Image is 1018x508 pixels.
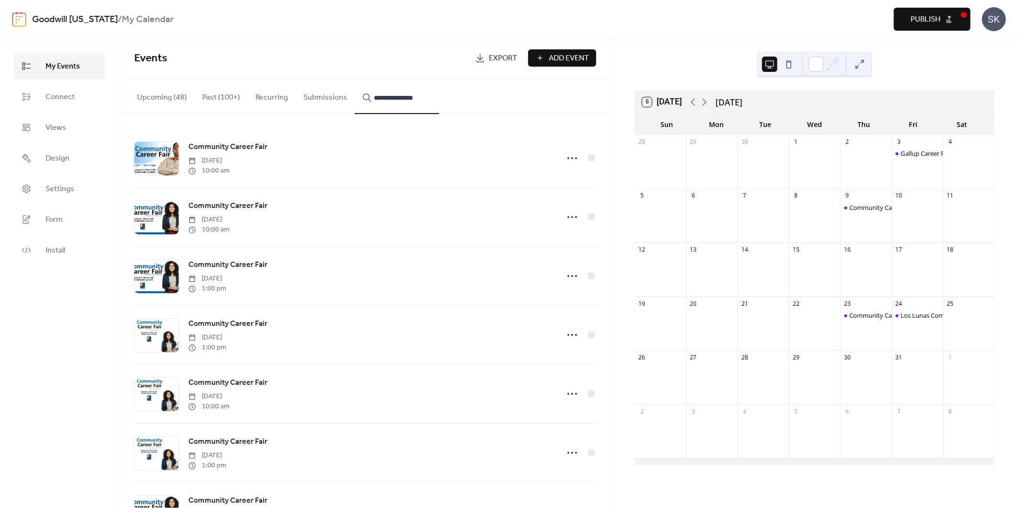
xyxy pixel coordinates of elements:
div: 3 [689,407,697,416]
div: 28 [638,138,646,146]
div: 6 [844,407,852,416]
a: Design [14,145,105,171]
div: Community Career Fair [840,311,891,320]
div: 23 [844,300,852,308]
div: 19 [638,300,646,308]
div: 6 [689,192,697,200]
a: Install [14,237,105,263]
a: Form [14,207,105,232]
button: 8[DATE] [639,95,685,109]
div: 13 [689,246,697,254]
div: 8 [792,192,800,200]
button: Submissions [296,78,355,113]
b: My Calendar [122,11,174,29]
div: 4 [740,407,749,416]
a: Export [468,49,524,67]
div: 12 [638,246,646,254]
button: Publish [894,8,971,31]
div: 26 [638,354,646,362]
span: [DATE] [188,156,230,166]
div: Sun [642,115,692,134]
a: Community Career Fair [188,495,267,507]
div: 1 [792,138,800,146]
span: Design [46,153,69,164]
a: Community Career Fair [188,259,267,271]
a: My Events [14,53,105,79]
span: 1:00 pm [188,284,226,294]
a: Add Event [528,49,596,67]
div: Sat [937,115,987,134]
div: Community Career Fair [840,203,891,212]
span: Events [134,48,167,69]
span: Install [46,245,65,256]
div: 8 [946,407,954,416]
a: Community Career Fair [188,436,267,448]
span: [DATE] [188,450,226,461]
span: [DATE] [188,392,230,402]
button: Past (100+) [195,78,248,113]
div: 17 [895,246,903,254]
span: Form [46,214,63,226]
div: Gallup Career Fair [892,149,943,158]
div: 18 [946,246,954,254]
div: Mon [692,115,741,134]
img: logo [12,12,26,27]
div: 22 [792,300,800,308]
div: 29 [792,354,800,362]
span: Views [46,122,66,134]
button: Upcoming (48) [129,78,195,113]
div: [DATE] [716,96,742,108]
div: Gallup Career Fair [901,149,951,158]
div: 7 [895,407,903,416]
div: 30 [740,138,749,146]
div: 1 [946,354,954,362]
div: Thu [839,115,889,134]
span: 10:00 am [188,402,230,412]
span: Publish [911,14,940,25]
div: 30 [844,354,852,362]
div: 21 [740,300,749,308]
div: 28 [740,354,749,362]
a: Views [14,115,105,140]
a: Settings [14,176,105,202]
div: 4 [946,138,954,146]
div: 14 [740,246,749,254]
a: Community Career Fair [188,141,267,153]
a: Community Career Fair [188,318,267,330]
span: Community Career Fair [188,495,267,507]
span: 1:00 pm [188,461,226,471]
div: 7 [740,192,749,200]
div: 10 [895,192,903,200]
div: 5 [792,407,800,416]
a: Connect [14,84,105,110]
div: 20 [689,300,697,308]
span: Connect [46,92,75,103]
div: 29 [689,138,697,146]
a: Community Career Fair [188,377,267,389]
div: 16 [844,246,852,254]
span: 1:00 pm [188,343,226,353]
a: Community Career Fair [188,200,267,212]
div: 24 [895,300,903,308]
span: Export [489,53,517,64]
div: Fri [889,115,938,134]
div: 25 [946,300,954,308]
div: 2 [844,138,852,146]
span: 10:00 am [188,225,230,235]
div: 3 [895,138,903,146]
div: 11 [946,192,954,200]
div: Los Lunas Community Career Fair [892,311,943,320]
div: Tue [741,115,790,134]
button: Recurring [248,78,296,113]
div: 5 [638,192,646,200]
div: SK [982,7,1006,31]
span: [DATE] [188,215,230,225]
span: 10:00 am [188,166,230,176]
div: 27 [689,354,697,362]
a: Goodwill [US_STATE] [32,11,118,29]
